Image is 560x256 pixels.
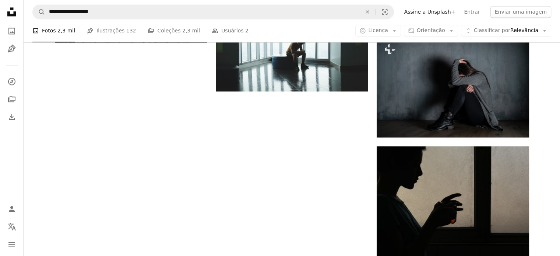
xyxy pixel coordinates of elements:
a: pessoa segurando copo [377,200,529,207]
button: Enviar uma imagem [490,6,551,18]
a: Assine a Unsplash+ [400,6,460,18]
a: Início — Unsplash [4,4,19,21]
a: Ilustrações [4,41,19,56]
a: Coleções [4,92,19,106]
span: Relevância [474,27,538,35]
form: Pesquise conteúdo visual em todo o site [32,4,394,19]
a: Coleções 2,3 mil [148,19,200,43]
button: Pesquisa visual [376,5,394,19]
a: Ilustrações 132 [87,19,136,43]
button: Classificar porRelevância [461,25,551,37]
a: Explorar [4,74,19,89]
span: Orientação [417,28,445,34]
span: 2,3 mil [182,27,200,35]
a: Entrar / Cadastrar-se [4,201,19,216]
button: Licença [355,25,401,37]
a: homem sentado na cadeira otomana perto da janela [216,37,368,44]
a: Fotos [4,24,19,38]
button: Idioma [4,219,19,234]
button: Menu [4,237,19,252]
a: Uma mulher adulta triste, sozinha na escuridão, sentada e pensando. [377,83,529,90]
button: Pesquise na Unsplash [33,5,45,19]
a: Entrar [459,6,484,18]
a: Usuários 2 [212,19,249,43]
button: Limpar [359,5,376,19]
button: Orientação [404,25,458,37]
span: Classificar por [474,28,510,34]
span: 2 [245,27,249,35]
span: 132 [126,27,136,35]
a: Histórico de downloads [4,109,19,124]
span: Licença [368,28,388,34]
img: Uma mulher adulta triste, sozinha na escuridão, sentada e pensando. [377,36,529,137]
